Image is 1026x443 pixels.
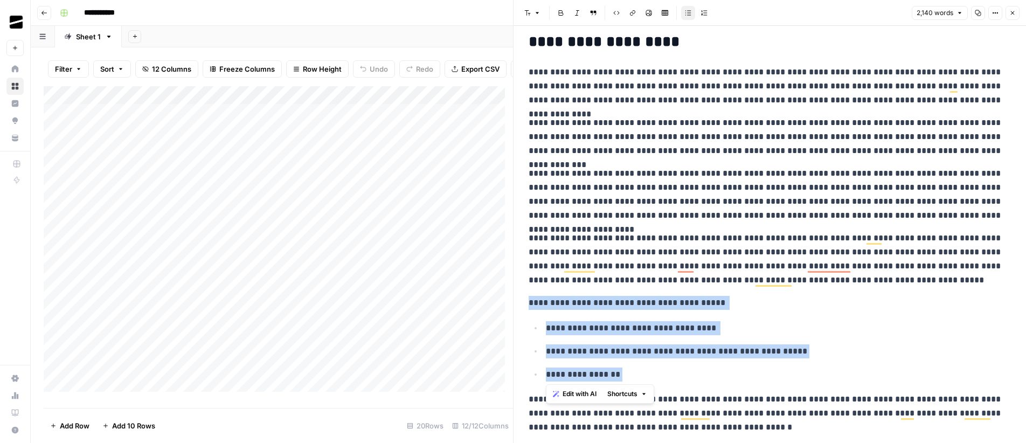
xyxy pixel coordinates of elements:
[6,129,24,147] a: Your Data
[6,9,24,36] button: Workspace: OGM
[219,64,275,74] span: Freeze Columns
[6,404,24,421] a: Learning Hub
[100,64,114,74] span: Sort
[416,64,433,74] span: Redo
[461,64,500,74] span: Export CSV
[48,60,89,78] button: Filter
[448,417,513,434] div: 12/12 Columns
[152,64,191,74] span: 12 Columns
[6,60,24,78] a: Home
[93,60,131,78] button: Sort
[96,417,162,434] button: Add 10 Rows
[607,389,637,399] span: Shortcuts
[135,60,198,78] button: 12 Columns
[399,60,440,78] button: Redo
[60,420,89,431] span: Add Row
[6,370,24,387] a: Settings
[370,64,388,74] span: Undo
[6,112,24,129] a: Opportunities
[603,387,651,401] button: Shortcuts
[203,60,282,78] button: Freeze Columns
[112,420,155,431] span: Add 10 Rows
[445,60,507,78] button: Export CSV
[55,26,122,47] a: Sheet 1
[6,421,24,439] button: Help + Support
[563,389,597,399] span: Edit with AI
[549,387,601,401] button: Edit with AI
[303,64,342,74] span: Row Height
[353,60,395,78] button: Undo
[6,95,24,112] a: Insights
[6,387,24,404] a: Usage
[6,78,24,95] a: Browse
[912,6,968,20] button: 2,140 words
[917,8,953,18] span: 2,140 words
[403,417,448,434] div: 20 Rows
[6,12,26,32] img: OGM Logo
[55,64,72,74] span: Filter
[44,417,96,434] button: Add Row
[76,31,101,42] div: Sheet 1
[286,60,349,78] button: Row Height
